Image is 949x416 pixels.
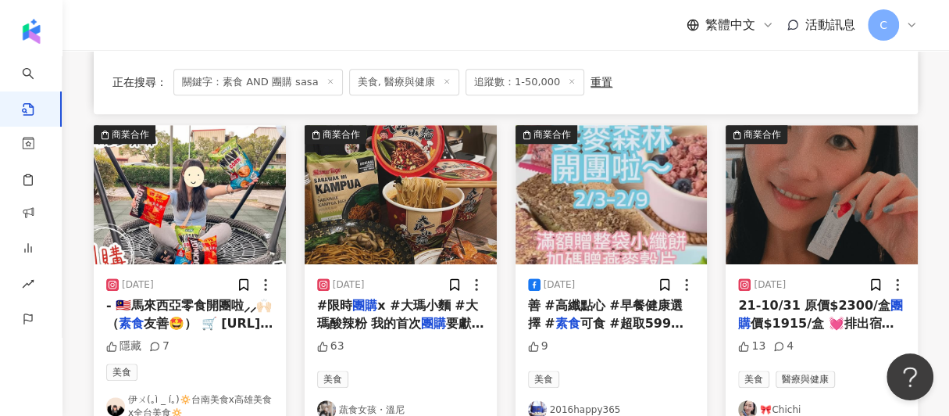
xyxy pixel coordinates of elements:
span: 繁體中文 [705,16,755,34]
div: [DATE] [754,278,786,292]
span: 正在搜尋 ： [112,76,167,88]
span: 美食 [528,371,559,388]
span: 價$1915/盒 💓排出宿便改善 [738,316,894,348]
div: post-image商業合作 [516,125,708,264]
div: post-image商業合作 [94,125,286,264]
div: [DATE] [122,278,154,292]
div: [DATE] [333,278,365,292]
div: post-image商業合作 [726,125,918,264]
div: 商業合作 [112,127,149,142]
div: 9 [528,339,548,354]
span: 美食 [738,371,769,388]
div: 重置 [590,76,612,88]
span: rise [22,268,34,303]
iframe: Help Scout Beacon - Open [887,353,933,400]
div: 4 [773,339,794,354]
div: 13 [738,339,765,354]
span: - 🇲🇾馬來西亞零食開團啦⸝⸝🙌🏻 （ [106,298,272,330]
img: logo icon [19,19,44,44]
mark: 團購 [738,298,902,330]
span: 美食 [106,364,137,381]
div: 商業合作 [533,127,571,142]
span: 可食 #超取599免運 超好吃的燕 [528,316,683,348]
div: 商業合作 [744,127,781,142]
span: 活動訊息 [805,17,855,32]
div: 7 [149,339,169,354]
mark: 團購 [352,298,377,313]
span: x #大瑪小麵 #大瑪酸辣粉 我的首次 [317,298,478,330]
span: 關鍵字：素食 AND 團購 sasa [173,69,343,95]
img: post-image [94,125,286,264]
mark: 素食 [555,316,580,331]
span: 追蹤數：1-50,000 [466,69,584,95]
div: 隱藏 [106,339,141,354]
span: 善 #高纖點心 #早餐健康選擇 # [528,298,683,330]
mark: 團購 [421,316,446,331]
div: 商業合作 [323,127,360,142]
div: post-image商業合作 [305,125,497,264]
span: 美食 [317,371,348,388]
span: C [879,16,887,34]
img: post-image [305,125,497,264]
img: KOL Avatar [106,397,125,416]
div: 63 [317,339,344,354]
img: post-image [516,125,708,264]
span: 21-10/31 原價$2300/盒 [738,298,890,313]
span: 友善🤩） 🛒 [URL][DOMAIN_NAME] - ————————— 𖤥大瑪波浪脆 （ [106,316,273,383]
span: #限時 [317,298,352,313]
div: [DATE] [544,278,576,292]
img: post-image [726,125,918,264]
a: search [22,56,53,117]
mark: 素食 [119,316,144,331]
span: 醫療與健康 [776,371,835,388]
span: 美食, 醫療與健康 [349,69,459,95]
